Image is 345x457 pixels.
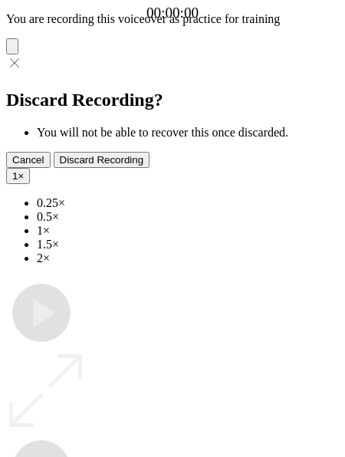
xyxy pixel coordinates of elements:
li: 0.25× [37,196,339,210]
span: 1 [12,170,18,182]
li: 0.5× [37,210,339,224]
li: 1.5× [37,238,339,252]
li: 1× [37,224,339,238]
li: 2× [37,252,339,265]
p: You are recording this voiceover as practice for training [6,12,339,26]
button: 1× [6,168,30,184]
button: Discard Recording [54,152,150,168]
h2: Discard Recording? [6,90,339,110]
a: 00:00:00 [146,5,199,21]
button: Cancel [6,152,51,168]
li: You will not be able to recover this once discarded. [37,126,339,140]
